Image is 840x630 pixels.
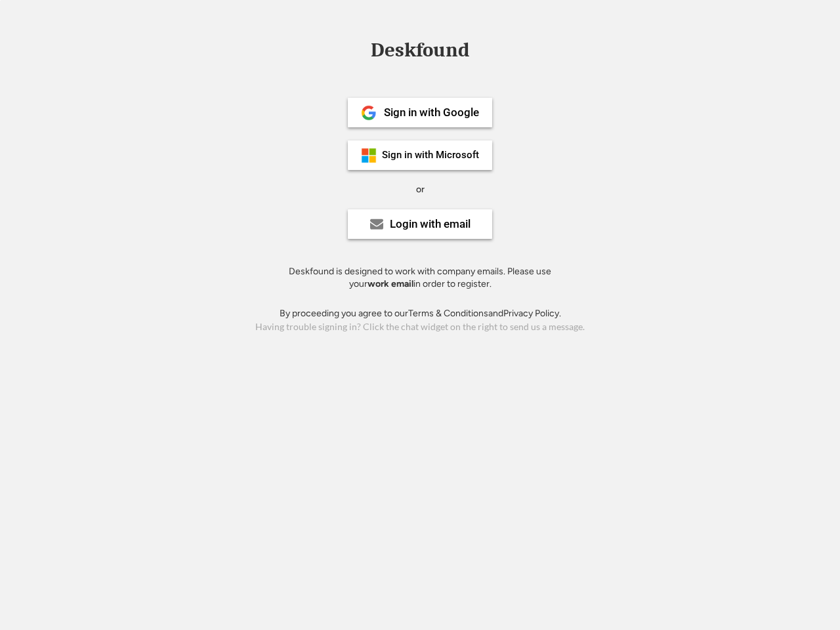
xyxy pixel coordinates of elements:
div: Deskfound is designed to work with company emails. Please use your in order to register. [272,265,568,291]
img: ms-symbollockup_mssymbol_19.png [361,148,377,163]
div: By proceeding you agree to our and [280,307,561,320]
div: or [416,183,425,196]
div: Deskfound [364,40,476,60]
strong: work email [367,278,413,289]
a: Privacy Policy. [503,308,561,319]
div: Sign in with Microsoft [382,150,479,160]
div: Sign in with Google [384,107,479,118]
a: Terms & Conditions [408,308,488,319]
div: Login with email [390,219,471,230]
img: 1024px-Google__G__Logo.svg.png [361,105,377,121]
